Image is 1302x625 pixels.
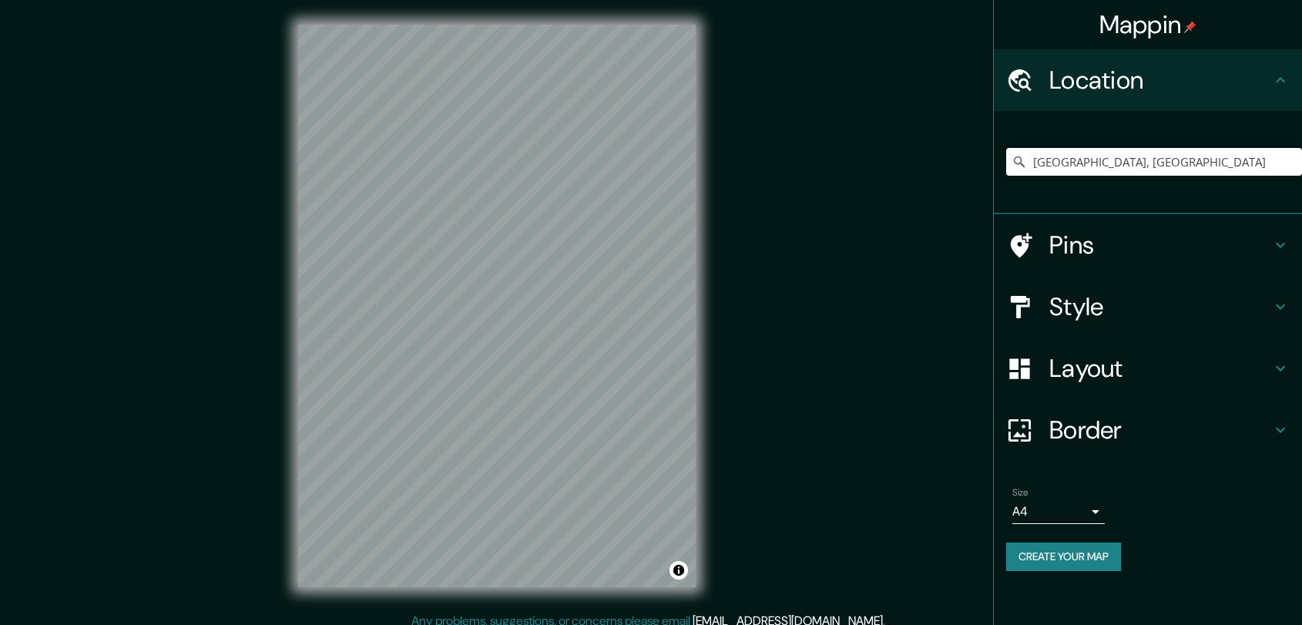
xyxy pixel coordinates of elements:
button: Toggle attribution [669,561,688,580]
iframe: Help widget launcher [1165,565,1285,608]
h4: Layout [1049,353,1271,384]
h4: Border [1049,415,1271,445]
h4: Pins [1049,230,1271,260]
div: Border [994,399,1302,461]
div: Location [994,49,1302,111]
div: A4 [1012,499,1105,524]
div: Layout [994,338,1302,399]
div: Style [994,276,1302,338]
img: pin-icon.png [1184,21,1196,33]
div: Pins [994,214,1302,276]
input: Pick your city or area [1006,148,1302,176]
canvas: Map [298,25,696,587]
h4: Style [1049,291,1271,322]
h4: Mappin [1099,9,1197,40]
button: Create your map [1006,543,1121,571]
label: Size [1012,486,1029,499]
h4: Location [1049,65,1271,96]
